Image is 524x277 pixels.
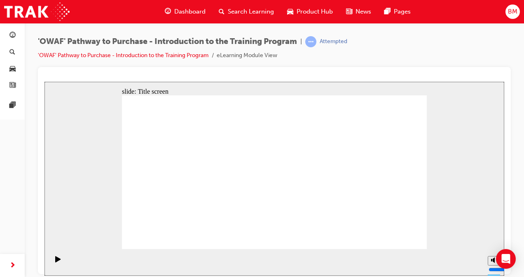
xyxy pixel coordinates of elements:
[339,3,378,20] a: news-iconNews
[508,7,517,16] span: BM
[219,7,225,17] span: search-icon
[496,249,516,269] div: Open Intercom Messenger
[212,3,281,20] a: search-iconSearch Learning
[297,7,333,16] span: Product Hub
[281,3,339,20] a: car-iconProduct Hub
[443,174,456,184] button: Mute (Ctrl+Alt+M)
[9,65,16,73] span: car-icon
[439,167,456,194] div: misc controls
[38,52,208,59] a: 'OWAF' Pathway to Purchase - Introduction to the Training Program
[394,7,411,16] span: Pages
[9,32,16,39] span: guage-icon
[287,7,293,17] span: car-icon
[9,102,16,109] span: pages-icon
[444,185,497,191] input: volume
[4,174,18,188] button: Pause (Ctrl+Alt+P)
[320,38,347,46] div: Attempted
[174,7,206,16] span: Dashboard
[4,2,70,21] img: Trak
[9,261,16,271] span: next-icon
[165,7,171,17] span: guage-icon
[356,7,371,16] span: News
[300,37,302,46] span: |
[305,36,316,47] span: learningRecordVerb_ATTEMPT-icon
[9,82,16,90] span: news-icon
[228,7,274,16] span: Search Learning
[158,3,212,20] a: guage-iconDashboard
[346,7,352,17] span: news-icon
[378,3,417,20] a: pages-iconPages
[505,5,520,19] button: BM
[217,51,277,60] li: eLearning Module View
[4,167,18,194] div: playback controls
[38,37,297,46] span: 'OWAF' Pathway to Purchase - Introduction to the Training Program
[9,49,15,56] span: search-icon
[384,7,391,17] span: pages-icon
